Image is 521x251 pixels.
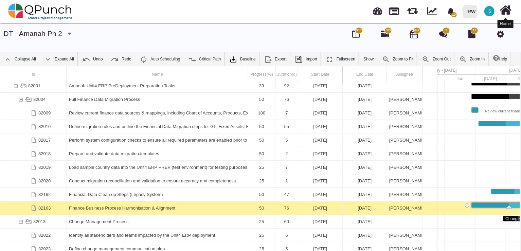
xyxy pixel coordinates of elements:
[248,79,275,92] div: 39
[414,66,475,74] div: May - Jul
[300,201,340,215] div: [DATE]
[79,52,106,66] a: Undo
[40,52,77,66] a: Expand All
[67,147,248,160] div: Prepare and validate data migration templates
[136,52,183,66] a: Auto Scheduling
[250,215,273,228] div: 25
[389,161,420,174] div: [PERSON_NAME].[PERSON_NAME].khan,
[381,30,389,38] i: Gantt
[264,55,272,64] img: ic_export_24.4e1404f.png
[471,107,479,113] div: Task: Review current finance data sources & mappings, including Chart of Accounts, Products, Expe...
[0,79,67,92] div: 82001
[0,133,67,147] div: 82017
[389,229,420,242] div: [PERSON_NAME]
[345,106,385,120] div: [DATE]
[277,133,296,147] div: 5
[382,55,390,64] img: ic_zoom_to_fit_24.130db0b.png
[33,215,46,228] div: 82013
[345,147,385,160] div: [DATE]
[389,106,420,120] div: [PERSON_NAME].khan
[473,28,476,33] span: 12
[0,93,67,106] div: 82004
[250,201,273,215] div: 50
[300,133,340,147] div: [DATE]
[386,28,391,33] span: 583
[248,215,275,228] div: 25
[0,120,437,133] div: Task: Define migration rules and outline the Financial Data Migration steps for GL, Fixed Assets,...
[291,52,321,66] a: Import
[343,188,387,201] div: 01-09-2025
[298,229,343,242] div: 21-08-2025
[411,30,418,38] i: Calendar
[360,52,377,66] a: Show
[0,201,67,215] div: 82163
[298,147,343,160] div: 01-09-2025
[277,215,296,228] div: 60
[456,52,488,66] a: Zoom In
[387,106,423,120] div: Salman.khan
[277,229,296,242] div: 6
[298,66,343,83] div: Start Date
[38,201,51,215] div: 82163
[387,188,423,201] div: Salman.khan
[298,93,343,106] div: 27-06-2025
[498,20,514,28] div: Home
[38,120,51,133] div: 82010
[445,5,457,17] div: Notification
[0,215,437,229] div: Task: Change Management Process Start date: 29-07-2025 End date: 26-09-2025
[300,188,340,201] div: [DATE]
[250,93,273,106] div: 50
[345,188,385,201] div: [DATE]
[300,161,340,174] div: [DATE]
[4,30,62,37] a: DT - Amanah Ph 2
[275,120,298,133] div: 55
[467,6,476,18] div: IRW
[248,201,275,215] div: 50
[0,147,437,161] div: Task: Prepare and validate data migration templates Start date: 01-09-2025 End date: 02-09-2025
[389,174,420,187] div: [PERSON_NAME].[PERSON_NAME].khan,
[275,79,298,92] div: 92
[248,120,275,133] div: 50
[275,93,298,106] div: 76
[387,201,423,215] div: Salman.khan
[345,215,385,228] div: [DATE]
[490,52,511,66] a: Help
[487,9,491,13] span: IS
[111,55,119,64] img: ic_redo_24.f94b082.png
[248,133,275,147] div: 50
[275,188,298,201] div: 47
[275,106,298,120] div: 7
[379,52,417,66] a: Zoom to Fit
[38,188,51,201] div: 82162
[298,106,343,120] div: 27-06-2025
[343,120,387,133] div: 27-08-2025
[275,201,298,215] div: 76
[322,52,359,66] a: Fullscreen
[343,201,387,215] div: 10-09-2025
[445,75,475,83] div: Jun
[67,229,248,242] div: Identify all stakeholders and teams impacted by the Unit4 ERP deployment
[275,147,298,160] div: 2
[0,120,67,133] div: 82010
[140,55,148,64] img: ic_auto_scheduling_24.ade0d5b.png
[0,174,67,187] div: 82020
[38,133,51,147] div: 82017
[389,201,420,215] div: [PERSON_NAME].khan
[277,161,296,174] div: 7
[343,215,387,228] div: 26-09-2025
[343,106,387,120] div: 03-07-2025
[446,28,447,33] span: 3
[69,174,246,187] div: Conduct migration reconciliation and validation to ensure accuracy and completeness
[275,174,298,187] div: 1
[345,133,385,147] div: [DATE]
[389,120,420,133] div: [PERSON_NAME].khan
[345,174,385,187] div: [DATE]
[67,66,248,83] div: Name
[300,79,340,92] div: [DATE]
[4,55,12,64] img: ic_collapse_all_24.42ac041.png
[389,188,420,201] div: [PERSON_NAME].khan
[67,133,248,147] div: Perform system configuration checks to ensure all required parameters are enabled prior to data m...
[69,147,246,160] div: Prepare and validate data migration templates
[277,93,296,106] div: 76
[353,30,360,38] i: Board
